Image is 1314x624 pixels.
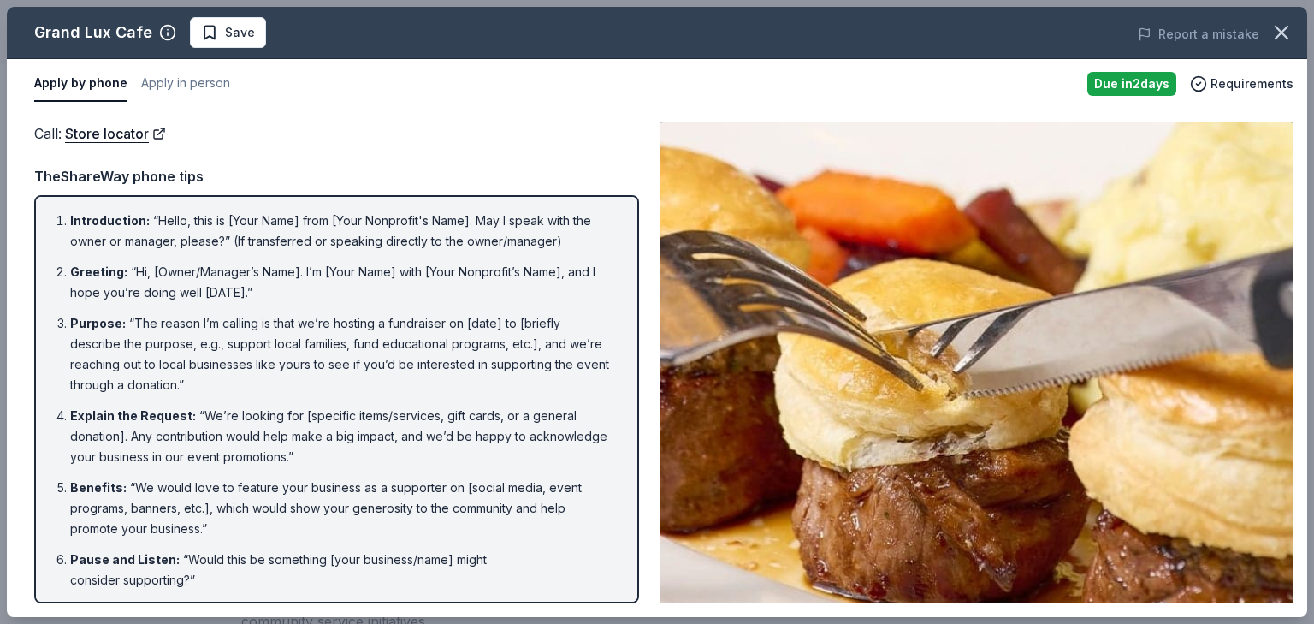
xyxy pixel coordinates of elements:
[70,406,613,467] li: “We’re looking for [specific items/services, gift cards, or a general donation]. Any contribution...
[70,211,613,252] li: “Hello, this is [Your Name] from [Your Nonprofit's Name]. May I speak with the owner or manager, ...
[141,66,230,102] button: Apply in person
[70,552,180,567] span: Pause and Listen :
[70,316,126,330] span: Purpose :
[190,17,266,48] button: Save
[70,262,613,303] li: “Hi, [Owner/Manager’s Name]. I’m [Your Name] with [Your Nonprofit’s Name], and I hope you’re doin...
[1138,24,1259,45] button: Report a mistake
[70,264,127,279] span: Greeting :
[34,165,639,187] div: TheShareWay phone tips
[1087,72,1176,96] div: Due in 2 days
[70,478,613,539] li: “We would love to feature your business as a supporter on [social media, event programs, banners,...
[70,480,127,495] span: Benefits :
[34,66,127,102] button: Apply by phone
[70,550,613,591] li: “Would this be something [your business/name] might consider supporting?”
[70,213,150,228] span: Introduction :
[660,122,1293,603] img: Image for Grand Lux Cafe
[70,408,196,423] span: Explain the Request :
[1190,74,1293,94] button: Requirements
[34,19,152,46] div: Grand Lux Cafe
[65,122,166,145] a: Store locator
[1210,74,1293,94] span: Requirements
[225,22,255,43] span: Save
[34,122,639,145] div: Call :
[70,313,613,395] li: “The reason I’m calling is that we’re hosting a fundraiser on [date] to [briefly describe the pur...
